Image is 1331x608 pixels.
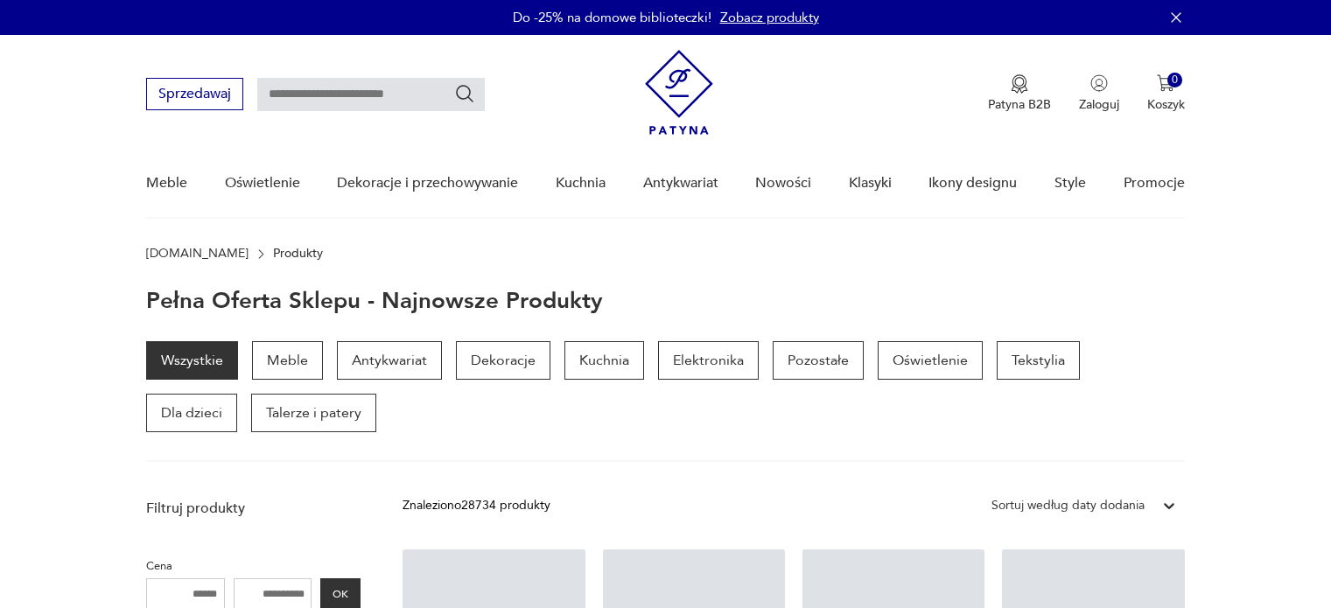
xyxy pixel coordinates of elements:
[337,150,518,217] a: Dekoracje i przechowywanie
[1090,74,1108,92] img: Ikonka użytkownika
[146,341,238,380] a: Wszystkie
[720,9,819,26] a: Zobacz produkty
[988,74,1051,113] a: Ikona medaluPatyna B2B
[878,341,983,380] a: Oświetlenie
[273,247,323,261] p: Produkty
[556,150,606,217] a: Kuchnia
[564,341,644,380] a: Kuchnia
[1079,96,1119,113] p: Zaloguj
[988,96,1051,113] p: Patyna B2B
[1147,74,1185,113] button: 0Koszyk
[645,50,713,135] img: Patyna - sklep z meblami i dekoracjami vintage
[1124,150,1185,217] a: Promocje
[146,150,187,217] a: Meble
[251,394,376,432] a: Talerze i patery
[146,247,249,261] a: [DOMAIN_NAME]
[146,499,361,518] p: Filtruj produkty
[146,556,361,576] p: Cena
[658,341,759,380] a: Elektronika
[928,150,1017,217] a: Ikony designu
[1147,96,1185,113] p: Koszyk
[225,150,300,217] a: Oświetlenie
[1167,73,1182,87] div: 0
[146,289,603,313] h1: Pełna oferta sklepu - najnowsze produkty
[1054,150,1086,217] a: Style
[991,496,1145,515] div: Sortuj według daty dodania
[1011,74,1028,94] img: Ikona medalu
[146,89,243,101] a: Sprzedawaj
[849,150,892,217] a: Klasyki
[252,341,323,380] a: Meble
[146,78,243,110] button: Sprzedawaj
[755,150,811,217] a: Nowości
[1157,74,1174,92] img: Ikona koszyka
[403,496,550,515] div: Znaleziono 28734 produkty
[643,150,718,217] a: Antykwariat
[146,394,237,432] a: Dla dzieci
[1079,74,1119,113] button: Zaloguj
[456,341,550,380] a: Dekoracje
[773,341,864,380] a: Pozostałe
[454,83,475,104] button: Szukaj
[988,74,1051,113] button: Patyna B2B
[997,341,1080,380] a: Tekstylia
[337,341,442,380] a: Antykwariat
[513,9,711,26] p: Do -25% na domowe biblioteczki!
